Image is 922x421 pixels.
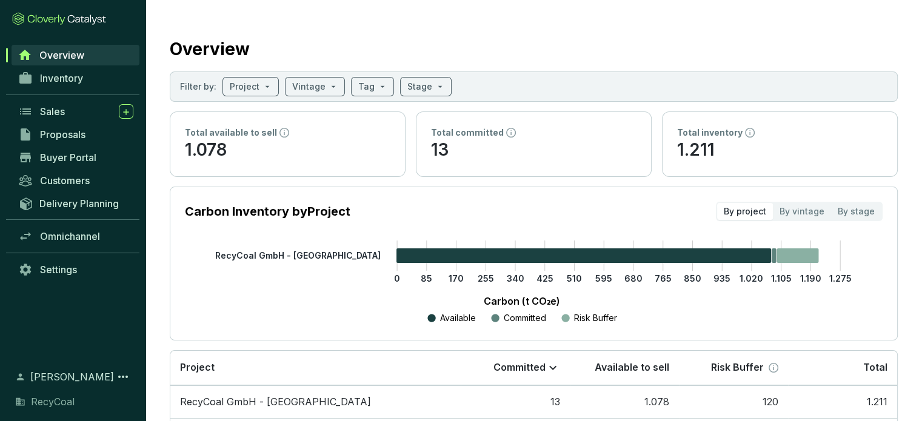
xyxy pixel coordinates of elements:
[40,151,96,164] span: Buyer Portal
[40,264,77,276] span: Settings
[215,250,381,260] tspan: RecyCoal GmbH - [GEOGRAPHIC_DATA]
[574,312,617,324] p: Risk Buffer
[39,197,119,210] span: Delivery Planning
[570,351,679,385] th: Available to sell
[185,127,277,139] p: Total available to sell
[493,361,546,374] p: Committed
[831,203,881,220] div: By stage
[771,273,792,283] tspan: 1.105
[677,139,883,162] p: 1.211
[12,226,139,247] a: Omnichannel
[12,68,139,88] a: Inventory
[713,273,730,283] tspan: 935
[461,385,570,419] td: 13
[679,385,788,419] td: 120
[12,45,139,65] a: Overview
[40,230,100,242] span: Omnichannel
[567,273,582,283] tspan: 510
[431,139,636,162] p: 13
[394,273,400,283] tspan: 0
[740,273,763,283] tspan: 1.020
[39,49,84,61] span: Overview
[788,385,897,419] td: 1.211
[170,36,250,62] h2: Overview
[203,294,840,308] p: Carbon (t CO₂e)
[478,273,494,283] tspan: 255
[180,81,216,93] p: Filter by:
[504,312,546,324] p: Committed
[711,361,764,374] p: Risk Buffer
[800,273,821,283] tspan: 1.190
[12,170,139,191] a: Customers
[431,127,504,139] p: Total committed
[677,127,743,139] p: Total inventory
[421,273,432,283] tspan: 85
[31,394,75,409] span: RecyCoal
[40,105,65,118] span: Sales
[536,273,553,283] tspan: 425
[716,202,883,221] div: segmented control
[40,174,90,187] span: Customers
[12,259,139,280] a: Settings
[829,273,852,283] tspan: 1.275
[30,370,114,384] span: [PERSON_NAME]
[185,203,350,220] p: Carbon Inventory by Project
[655,273,672,283] tspan: 765
[12,193,139,213] a: Delivery Planning
[449,273,464,283] tspan: 170
[12,101,139,122] a: Sales
[440,312,476,324] p: Available
[684,273,701,283] tspan: 850
[12,124,139,145] a: Proposals
[170,351,461,385] th: Project
[624,273,643,283] tspan: 680
[40,72,83,84] span: Inventory
[773,203,831,220] div: By vintage
[170,385,461,419] td: RecyCoal GmbH - Rwanda
[12,147,139,168] a: Buyer Portal
[185,139,390,162] p: 1.078
[788,351,897,385] th: Total
[570,385,679,419] td: 1.078
[595,273,612,283] tspan: 595
[506,273,524,283] tspan: 340
[717,203,773,220] div: By project
[40,128,85,141] span: Proposals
